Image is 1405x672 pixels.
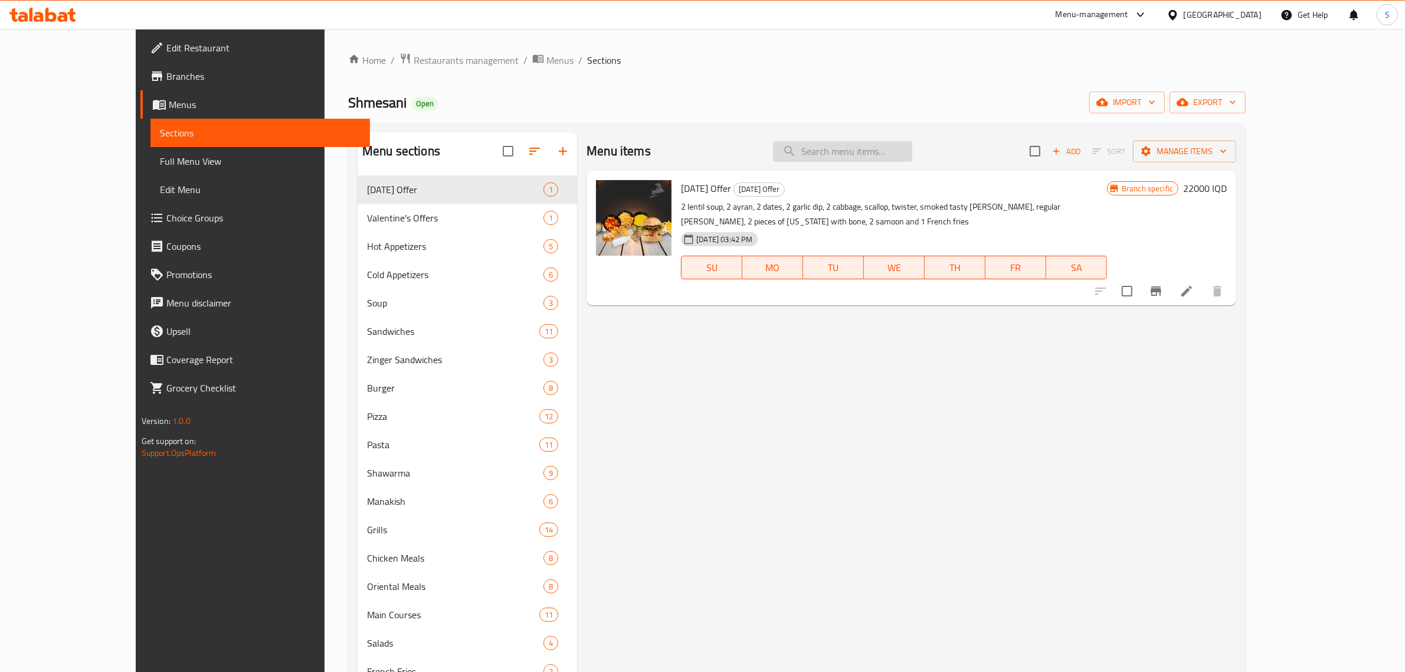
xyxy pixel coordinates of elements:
span: Manage items [1142,144,1227,159]
span: SA [1051,259,1102,276]
a: Upsell [140,317,371,345]
h6: 22000 IQD [1183,180,1227,197]
button: delete [1203,277,1232,305]
span: TH [929,259,981,276]
span: Sections [160,126,361,140]
span: Menu disclaimer [166,296,361,310]
div: items [543,239,558,253]
span: 3 [544,354,558,366]
span: TU [808,259,859,276]
nav: breadcrumb [348,53,1246,68]
div: items [543,551,558,565]
span: 8 [544,553,558,564]
span: MO [747,259,798,276]
span: FR [990,259,1042,276]
div: Open [411,97,438,111]
a: Edit Restaurant [140,34,371,62]
a: Branches [140,62,371,90]
div: Shawarma9 [358,459,577,487]
span: Salads [367,636,543,650]
span: 8 [544,581,558,592]
a: Restaurants management [399,53,519,68]
div: Ramadan Offer [367,182,543,197]
div: items [539,409,558,423]
span: Sort sections [520,137,549,165]
span: Manakish [367,494,543,508]
div: Pasta11 [358,430,577,459]
span: 1.0.0 [172,413,191,429]
a: Menus [140,90,371,119]
div: Zinger Sandwiches3 [358,345,577,374]
span: Valentine's Offers [367,211,543,225]
a: Choice Groups [140,204,371,232]
a: Menus [532,53,574,68]
span: Burger [367,381,543,395]
div: Oriental Meals8 [358,572,577,601]
img: Ramadan Offer [596,180,672,256]
span: Branch specific [1117,183,1178,194]
span: 1 [544,184,558,195]
span: Get support on: [142,433,196,449]
a: Sections [150,119,371,147]
div: Burger8 [358,374,577,402]
span: 12 [540,411,558,422]
span: [DATE] Offer [734,182,784,196]
button: WE [864,256,925,279]
button: TU [803,256,864,279]
div: items [543,182,558,197]
span: Chicken Meals [367,551,543,565]
span: Select all sections [496,139,520,164]
button: SU [681,256,742,279]
span: [DATE] Offer [367,182,543,197]
div: items [543,268,558,282]
span: Select section [1023,139,1047,164]
span: 8 [544,383,558,394]
span: Sections [587,53,621,67]
span: 5 [544,241,558,252]
span: import [1099,95,1155,110]
li: / [523,53,528,67]
div: Ramadan Offer [733,182,785,197]
div: Grills14 [358,516,577,544]
div: Menu-management [1056,8,1128,22]
span: [DATE] 03:42 PM [692,234,757,245]
span: Coverage Report [166,353,361,367]
span: Zinger Sandwiches [367,353,543,367]
span: Pizza [367,409,539,423]
div: Cold Appetizers6 [358,260,577,289]
button: TH [925,256,985,279]
span: Upsell [166,324,361,338]
div: items [543,579,558,593]
span: Hot Appetizers [367,239,543,253]
a: Menu disclaimer [140,289,371,317]
span: WE [869,259,920,276]
span: Sandwiches [367,324,539,338]
div: Salads4 [358,629,577,657]
span: Menus [546,53,574,67]
button: import [1089,92,1165,113]
div: items [543,466,558,480]
div: Hot Appetizers5 [358,232,577,260]
span: Full Menu View [160,154,361,168]
div: Pasta [367,438,539,452]
span: Add [1050,145,1082,158]
span: 11 [540,326,558,337]
span: 1 [544,213,558,224]
span: 11 [540,439,558,451]
span: Shmesani [348,89,407,116]
div: items [543,296,558,310]
span: 6 [544,496,558,507]
button: Branch-specific-item [1142,277,1170,305]
div: items [539,608,558,622]
span: Open [411,99,438,109]
span: Edit Menu [160,182,361,197]
div: [DATE] Offer1 [358,175,577,204]
span: [DATE] Offer [681,180,731,197]
span: SU [686,259,738,276]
